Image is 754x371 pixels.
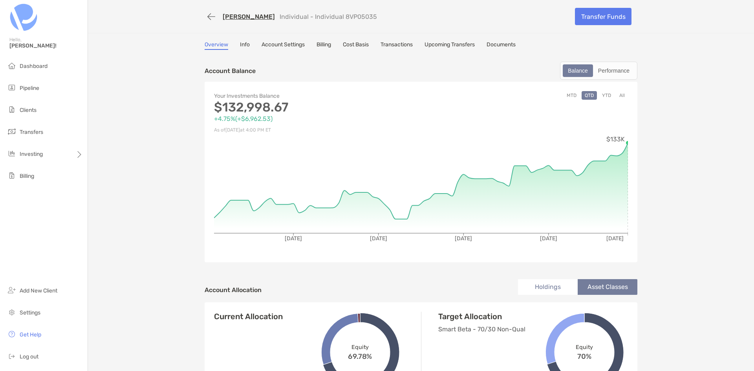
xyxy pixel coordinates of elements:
h4: Account Allocation [205,286,262,294]
span: Clients [20,107,37,113]
img: get-help icon [7,329,16,339]
a: Transactions [381,41,413,50]
img: dashboard icon [7,61,16,70]
div: segmented control [560,62,637,80]
span: Pipeline [20,85,39,91]
img: pipeline icon [7,83,16,92]
a: Upcoming Transfers [425,41,475,50]
img: transfers icon [7,127,16,136]
tspan: [DATE] [540,235,557,242]
p: As of [DATE] at 4:00 PM ET [214,125,421,135]
button: All [616,91,628,100]
img: logout icon [7,351,16,361]
a: Account Settings [262,41,305,50]
span: Equity [576,344,593,350]
p: Your Investments Balance [214,91,421,101]
tspan: [DATE] [370,235,387,242]
div: Balance [564,65,592,76]
li: Holdings [518,279,578,295]
tspan: [DATE] [285,235,302,242]
div: Performance [594,65,634,76]
a: Documents [487,41,516,50]
span: Dashboard [20,63,48,69]
li: Asset Classes [578,279,637,295]
tspan: [DATE] [455,235,472,242]
p: +4.75% ( +$6,962.53 ) [214,114,421,124]
h4: Current Allocation [214,312,283,321]
img: settings icon [7,307,16,317]
h4: Target Allocation [438,312,560,321]
span: Billing [20,173,34,179]
a: Cost Basis [343,41,369,50]
a: Overview [205,41,228,50]
a: [PERSON_NAME] [223,13,275,20]
p: Individual - Individual 8VP05035 [280,13,377,20]
span: Investing [20,151,43,157]
img: billing icon [7,171,16,180]
button: MTD [564,91,580,100]
span: Add New Client [20,287,57,294]
img: Zoe Logo [9,3,38,31]
span: Transfers [20,129,43,135]
img: investing icon [7,149,16,158]
a: Info [240,41,250,50]
img: clients icon [7,105,16,114]
img: add_new_client icon [7,285,16,295]
span: 70% [577,350,591,360]
tspan: [DATE] [606,235,624,242]
a: Billing [317,41,331,50]
span: Log out [20,353,38,360]
span: Settings [20,309,40,316]
a: Transfer Funds [575,8,631,25]
p: Smart Beta - 70/30 Non-Qual [438,324,560,334]
button: QTD [582,91,597,100]
p: Account Balance [205,66,256,76]
span: Equity [351,344,369,350]
span: 69.78% [348,350,372,360]
span: Get Help [20,331,41,338]
tspan: $133K [606,135,625,143]
p: $132,998.67 [214,102,421,112]
span: [PERSON_NAME]! [9,42,83,49]
button: YTD [599,91,614,100]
